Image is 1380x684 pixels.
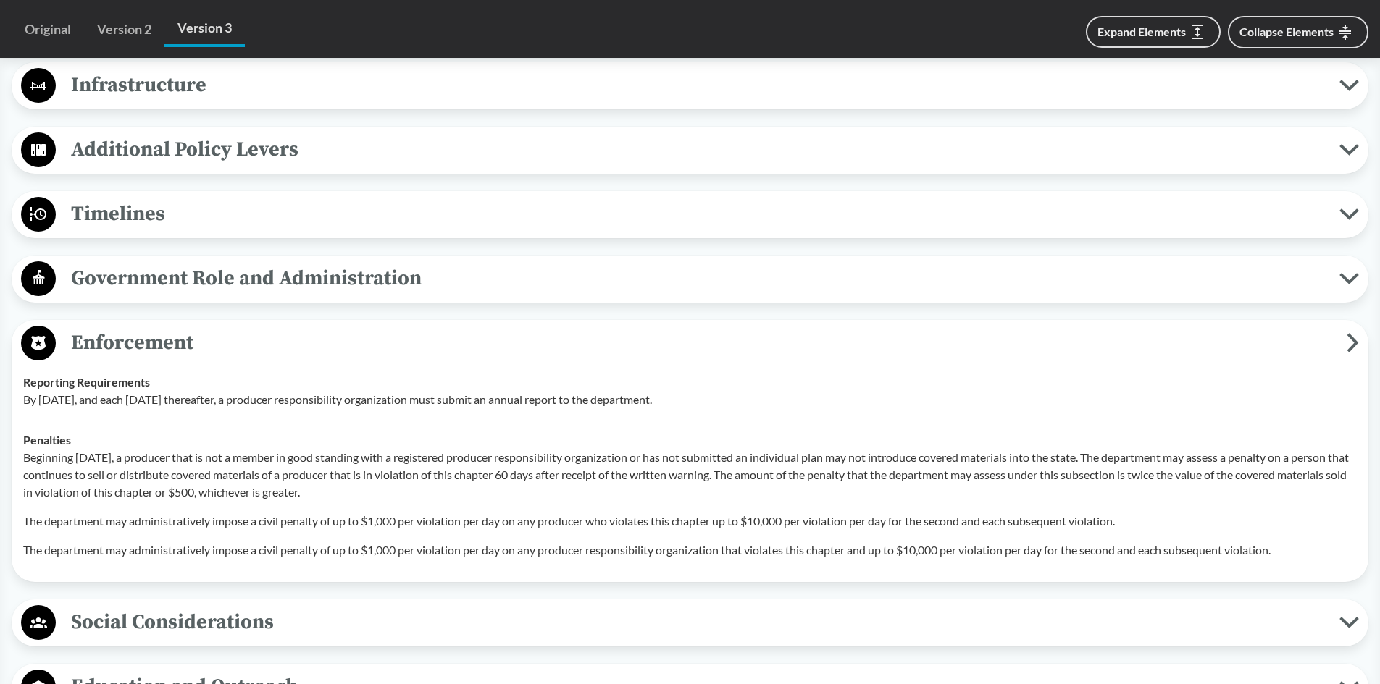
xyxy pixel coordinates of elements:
[1228,16,1368,48] button: Collapse Elements
[17,604,1363,641] button: Social Considerations
[23,375,150,389] strong: Reporting Requirements
[56,133,1339,166] span: Additional Policy Levers
[56,69,1339,101] span: Infrastructure
[17,132,1363,169] button: Additional Policy Levers
[23,433,71,447] strong: Penalties
[23,541,1357,559] p: The department may administratively impose a civil penalty of up to $1,000 per violation per day ...
[56,326,1347,359] span: Enforcement
[17,67,1363,104] button: Infrastructure
[56,606,1339,638] span: Social Considerations
[1086,16,1221,48] button: Expand Elements
[23,449,1357,501] p: Beginning [DATE], a producer that is not a member in good standing with a registered producer res...
[56,262,1339,295] span: Government Role and Administration
[164,12,245,47] a: Version 3
[17,196,1363,233] button: Timelines
[84,13,164,46] a: Version 2
[17,325,1363,362] button: Enforcement
[23,391,1357,408] p: By [DATE], and each [DATE] thereafter, a producer responsibility organization must submit an annu...
[17,261,1363,297] button: Government Role and Administration
[12,13,84,46] a: Original
[23,512,1357,530] p: The department may administratively impose a civil penalty of up to $1,000 per violation per day ...
[56,198,1339,230] span: Timelines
